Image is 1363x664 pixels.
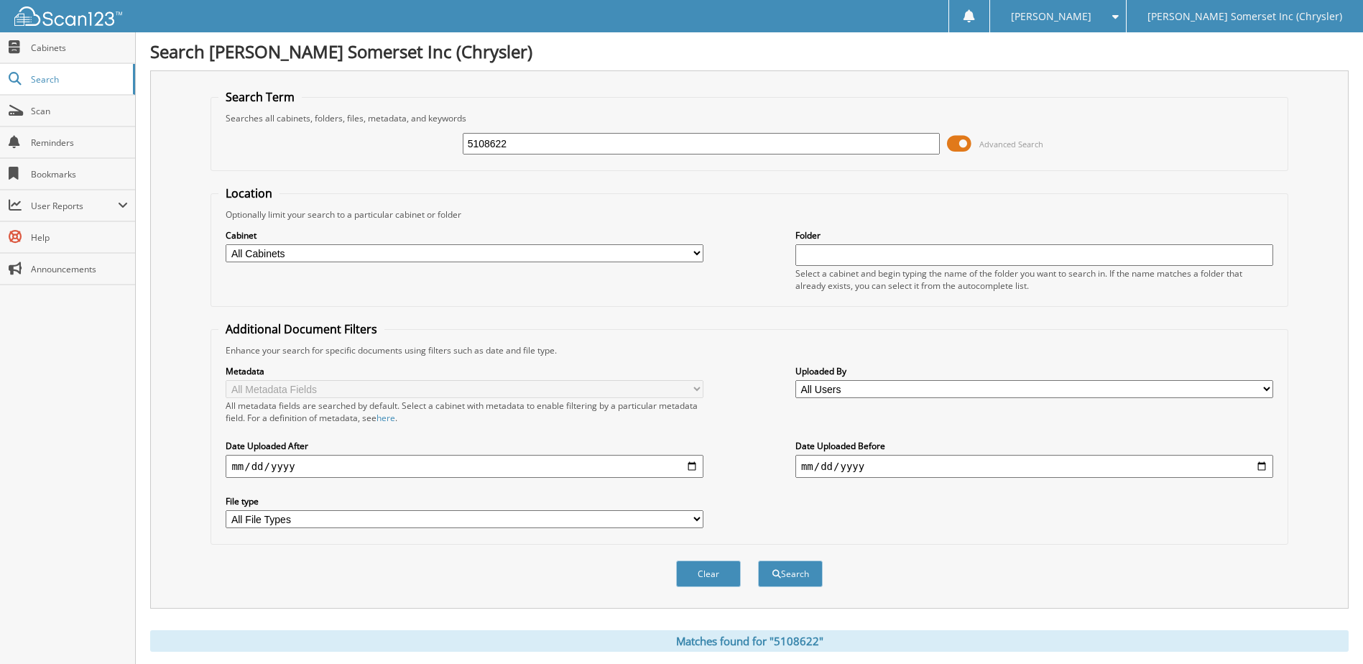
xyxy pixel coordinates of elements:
[1147,12,1342,21] span: [PERSON_NAME] Somerset Inc (Chrysler)
[150,630,1349,652] div: Matches found for "5108622"
[376,412,395,424] a: here
[758,561,823,587] button: Search
[218,321,384,337] legend: Additional Document Filters
[795,455,1273,478] input: end
[226,400,703,424] div: All metadata fields are searched by default. Select a cabinet with metadata to enable filtering b...
[218,208,1280,221] div: Optionally limit your search to a particular cabinet or folder
[31,137,128,149] span: Reminders
[1011,12,1091,21] span: [PERSON_NAME]
[31,168,128,180] span: Bookmarks
[226,440,703,452] label: Date Uploaded After
[150,40,1349,63] h1: Search [PERSON_NAME] Somerset Inc (Chrysler)
[31,105,128,117] span: Scan
[795,229,1273,241] label: Folder
[226,495,703,507] label: File type
[795,365,1273,377] label: Uploaded By
[31,73,126,86] span: Search
[218,185,279,201] legend: Location
[218,112,1280,124] div: Searches all cabinets, folders, files, metadata, and keywords
[31,231,128,244] span: Help
[226,455,703,478] input: start
[218,89,302,105] legend: Search Term
[676,561,741,587] button: Clear
[31,200,118,212] span: User Reports
[14,6,122,26] img: scan123-logo-white.svg
[795,440,1273,452] label: Date Uploaded Before
[226,229,703,241] label: Cabinet
[979,139,1043,149] span: Advanced Search
[31,263,128,275] span: Announcements
[795,267,1273,292] div: Select a cabinet and begin typing the name of the folder you want to search in. If the name match...
[31,42,128,54] span: Cabinets
[226,365,703,377] label: Metadata
[218,344,1280,356] div: Enhance your search for specific documents using filters such as date and file type.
